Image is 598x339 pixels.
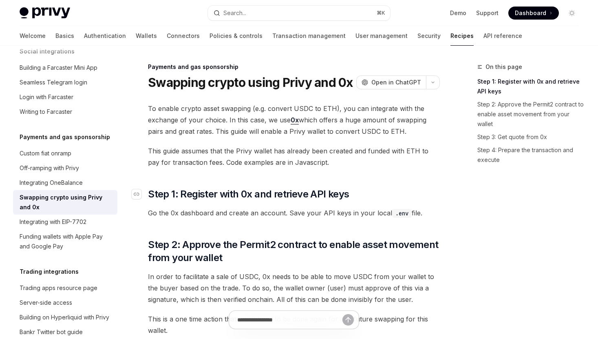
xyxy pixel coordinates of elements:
[13,90,117,104] a: Login with Farcaster
[148,145,440,168] span: This guide assumes that the Privy wallet has already been created and funded with ETH to pay for ...
[13,310,117,325] a: Building on Hyperliquid with Privy
[355,26,408,46] a: User management
[148,63,440,71] div: Payments and gas sponsorship
[20,148,71,158] div: Custom fiat onramp
[20,132,110,142] h5: Payments and gas sponsorship
[148,271,440,305] span: In order to facilitate a sale of USDC, 0x needs to be able to move USDC from your wallet to the b...
[477,144,585,166] a: Step 4: Prepare the transaction and execute
[20,78,87,87] div: Seamless Telegram login
[148,188,349,201] span: Step 1: Register with 0x and retrieve API keys
[148,75,353,90] h1: Swapping crypto using Privy and 0x
[167,26,200,46] a: Connectors
[13,75,117,90] a: Seamless Telegram login
[476,9,499,17] a: Support
[84,26,126,46] a: Authentication
[477,131,585,144] a: Step 3: Get quote from 0x
[13,104,117,119] a: Writing to Farcaster
[356,75,426,89] button: Open in ChatGPT
[483,26,522,46] a: API reference
[20,63,97,73] div: Building a Farcaster Mini App
[20,26,46,46] a: Welcome
[20,107,72,117] div: Writing to Farcaster
[377,10,385,16] span: ⌘ K
[565,7,578,20] button: Toggle dark mode
[13,161,117,175] a: Off-ramping with Privy
[477,75,585,98] a: Step 1: Register with 0x and retrieve API keys
[13,215,117,229] a: Integrating with EIP-7702
[20,283,97,293] div: Trading apps resource page
[13,146,117,161] a: Custom fiat onramp
[371,78,421,86] span: Open in ChatGPT
[20,312,109,322] div: Building on Hyperliquid with Privy
[55,26,74,46] a: Basics
[13,281,117,295] a: Trading apps resource page
[136,26,157,46] a: Wallets
[342,314,354,326] button: Send message
[223,8,246,18] div: Search...
[20,92,73,102] div: Login with Farcaster
[20,327,83,337] div: Bankr Twitter bot guide
[13,295,117,310] a: Server-side access
[20,232,113,251] div: Funding wallets with Apple Pay and Google Pay
[132,188,148,201] a: Navigate to header
[272,26,346,46] a: Transaction management
[20,193,113,212] div: Swapping crypto using Privy and 0x
[148,207,440,219] span: Go the 0x dashboard and create an account. Save your API keys in your local file.
[210,26,263,46] a: Policies & controls
[392,209,412,218] code: .env
[148,238,440,264] span: Step 2: Approve the Permit2 contract to enable asset movement from your wallet
[208,6,390,20] button: Search...⌘K
[20,178,83,188] div: Integrating OneBalance
[20,7,70,19] img: light logo
[20,267,79,277] h5: Trading integrations
[13,175,117,190] a: Integrating OneBalance
[13,190,117,215] a: Swapping crypto using Privy and 0x
[477,98,585,131] a: Step 2: Approve the Permit2 contract to enable asset movement from your wallet
[291,116,299,124] a: 0x
[508,7,559,20] a: Dashboard
[515,9,546,17] span: Dashboard
[20,163,79,173] div: Off-ramping with Privy
[450,9,466,17] a: Demo
[13,60,117,75] a: Building a Farcaster Mini App
[417,26,441,46] a: Security
[485,62,522,72] span: On this page
[20,298,72,308] div: Server-side access
[148,103,440,137] span: To enable crypto asset swapping (e.g. convert USDC to ETH), you can integrate with the exchange o...
[13,229,117,254] a: Funding wallets with Apple Pay and Google Pay
[20,217,86,227] div: Integrating with EIP-7702
[450,26,474,46] a: Recipes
